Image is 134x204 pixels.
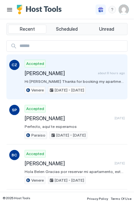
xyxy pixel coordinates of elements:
span: [PERSON_NAME] [25,160,112,167]
button: Scheduled [48,25,86,34]
span: SP [12,107,17,113]
span: [DATE] - [DATE] [56,132,86,138]
span: [PERSON_NAME] [25,70,95,76]
span: © 2025 Host Tools [3,196,30,200]
span: [PERSON_NAME] [25,115,112,122]
a: Host Tools Logo [17,5,65,14]
a: Privacy Policy [87,195,108,201]
span: Perfecto, aquí te esperamos [25,124,125,129]
span: Recent [20,26,35,32]
span: [DATE] - [DATE] [55,177,84,183]
span: CZ [12,62,17,68]
span: [DATE] - [DATE] [55,87,84,93]
span: Accepted [26,61,44,67]
span: Accepted [26,106,44,112]
span: Accepted [26,151,44,157]
button: Unread [88,25,126,34]
span: Terms Of Use [111,197,131,200]
span: BC [12,152,17,158]
input: Input Field [17,41,127,51]
span: about 8 hours ago [98,71,125,75]
a: Terms Of Use [111,195,131,201]
span: Scheduled [56,26,78,32]
span: Venere [31,87,44,93]
span: Hola Belen Gracias por reservar mi apartamento, estoy encantada de teneros por aquí. Te estaré es... [25,169,125,174]
span: [DATE] [114,116,125,120]
span: Hi [PERSON_NAME] Thanks for booking my apartment, I'm delighted to have you here. To be more agil... [25,79,125,84]
span: [DATE] [114,161,125,165]
div: User profile [119,4,129,15]
button: Recent [8,25,46,34]
span: Unread [99,26,114,32]
span: Privacy Policy [87,197,108,200]
div: tab-group [6,23,128,35]
button: Menu [5,5,14,14]
div: menu [108,6,116,13]
span: Venere [31,177,44,183]
span: Paraiso [31,132,45,138]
